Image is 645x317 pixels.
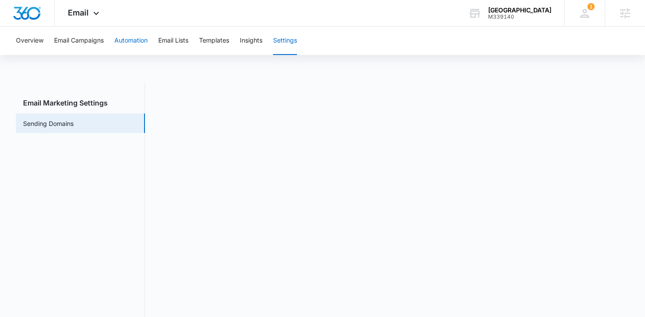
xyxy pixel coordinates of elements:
span: 1 [587,3,594,10]
div: account name [488,7,551,14]
div: notifications count [587,3,594,10]
button: Insights [240,27,262,55]
div: account id [488,14,551,20]
button: Overview [16,27,43,55]
button: Templates [199,27,229,55]
h3: Email Marketing Settings [16,98,145,108]
span: Email [68,8,89,17]
a: Sending Domains [23,119,74,128]
button: Settings [273,27,297,55]
button: Email Campaigns [54,27,104,55]
button: Email Lists [158,27,188,55]
button: Automation [114,27,148,55]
